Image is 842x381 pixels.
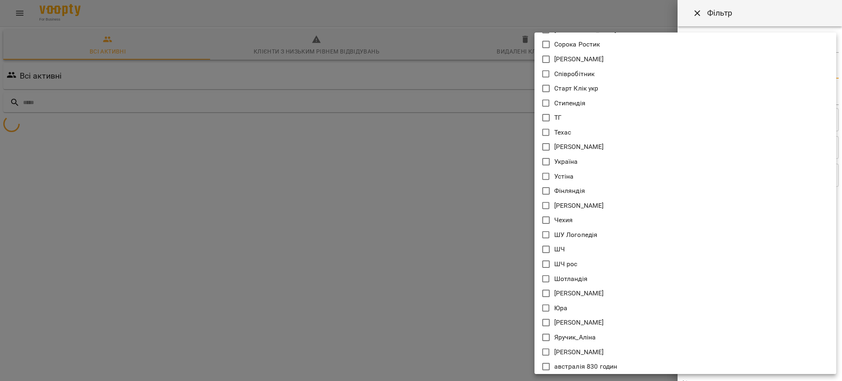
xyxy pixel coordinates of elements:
p: Техас [554,128,571,137]
p: Співробітник [554,69,595,79]
p: [PERSON_NAME] [554,288,604,298]
p: Старт Клік укр [554,84,599,93]
p: Устіна [554,172,574,181]
p: Шотландія [554,274,588,284]
p: [PERSON_NAME] [554,54,604,64]
p: [PERSON_NAME] [554,201,604,211]
p: Україна [554,157,578,167]
p: [PERSON_NAME] [554,347,604,357]
p: Яручик_Аліна [554,332,596,342]
p: ТГ [554,113,562,123]
p: Сорока Ростик [554,39,600,49]
p: [PERSON_NAME] [554,142,604,152]
p: ШЧ [554,244,565,254]
p: ШЧ рос [554,259,578,269]
p: австралія 830 годин [554,362,618,372]
p: Чехия [554,215,573,225]
p: [PERSON_NAME] [554,318,604,328]
p: Фінляндія [554,186,585,196]
p: Стипендія [554,98,585,108]
p: ШУ Логопедія [554,230,598,240]
p: Юра [554,303,567,313]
